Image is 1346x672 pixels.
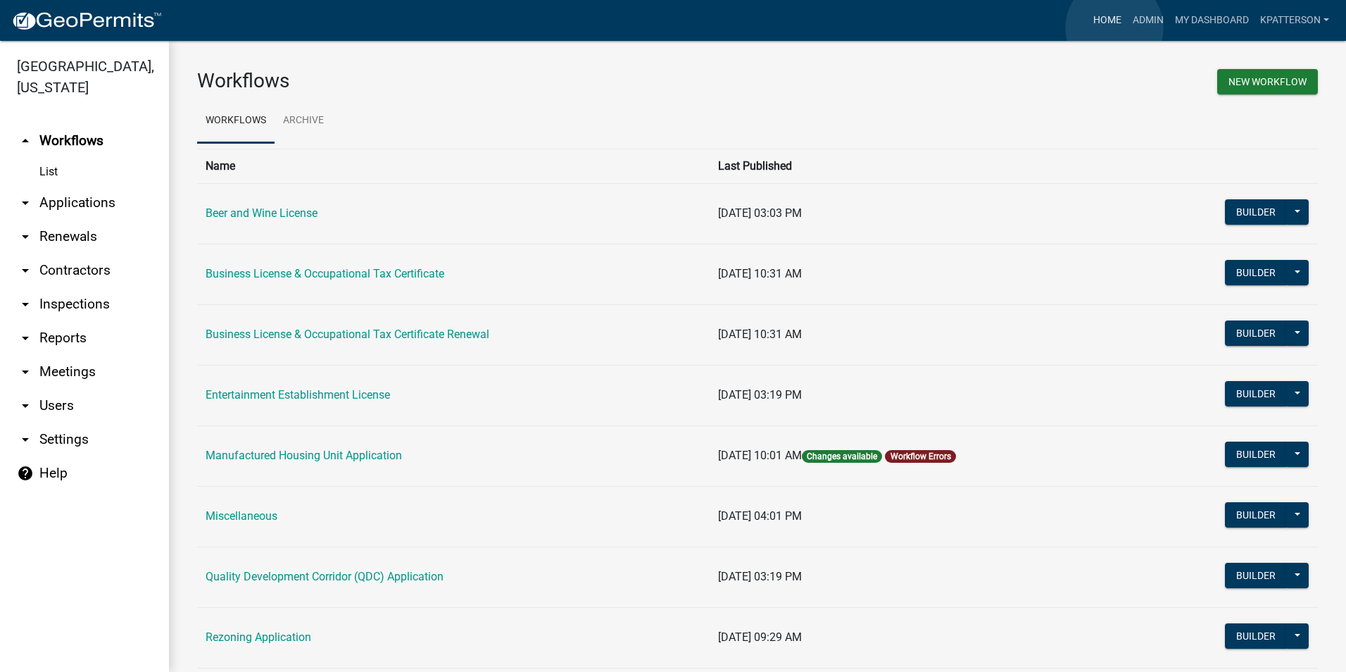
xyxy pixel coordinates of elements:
span: [DATE] 10:01 AM [718,449,802,462]
i: arrow_drop_down [17,296,34,313]
a: Archive [275,99,332,144]
a: Entertainment Establishment License [206,388,390,402]
span: [DATE] 03:19 PM [718,570,802,583]
button: Builder [1225,502,1287,528]
span: [DATE] 10:31 AM [718,328,802,341]
i: arrow_drop_down [17,330,34,347]
i: arrow_drop_down [17,194,34,211]
span: [DATE] 04:01 PM [718,509,802,523]
i: arrow_drop_down [17,397,34,414]
i: arrow_drop_down [17,431,34,448]
a: Business License & Occupational Tax Certificate Renewal [206,328,489,341]
h3: Workflows [197,69,747,93]
i: arrow_drop_down [17,262,34,279]
a: Beer and Wine License [206,206,317,220]
i: arrow_drop_up [17,132,34,149]
button: Builder [1225,623,1287,649]
a: Manufactured Housing Unit Application [206,449,402,462]
a: Business License & Occupational Tax Certificate [206,267,444,280]
i: arrow_drop_down [17,228,34,245]
button: Builder [1225,442,1287,467]
i: help [17,465,34,482]
a: Workflows [197,99,275,144]
a: Workflow Errors [891,452,951,461]
a: KPATTERSON [1254,7,1335,34]
a: Admin [1127,7,1169,34]
button: New Workflow [1217,69,1318,94]
button: Builder [1225,321,1287,346]
a: Home [1088,7,1127,34]
th: Last Published [710,149,1144,183]
span: [DATE] 03:03 PM [718,206,802,220]
th: Name [197,149,710,183]
button: Builder [1225,199,1287,225]
span: Changes available [802,450,882,463]
button: Builder [1225,260,1287,285]
span: [DATE] 03:19 PM [718,388,802,402]
span: [DATE] 09:29 AM [718,630,802,644]
a: Miscellaneous [206,509,277,523]
button: Builder [1225,563,1287,588]
a: My Dashboard [1169,7,1254,34]
a: Rezoning Application [206,630,311,644]
a: Quality Development Corridor (QDC) Application [206,570,444,583]
button: Builder [1225,381,1287,406]
i: arrow_drop_down [17,363,34,380]
span: [DATE] 10:31 AM [718,267,802,280]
